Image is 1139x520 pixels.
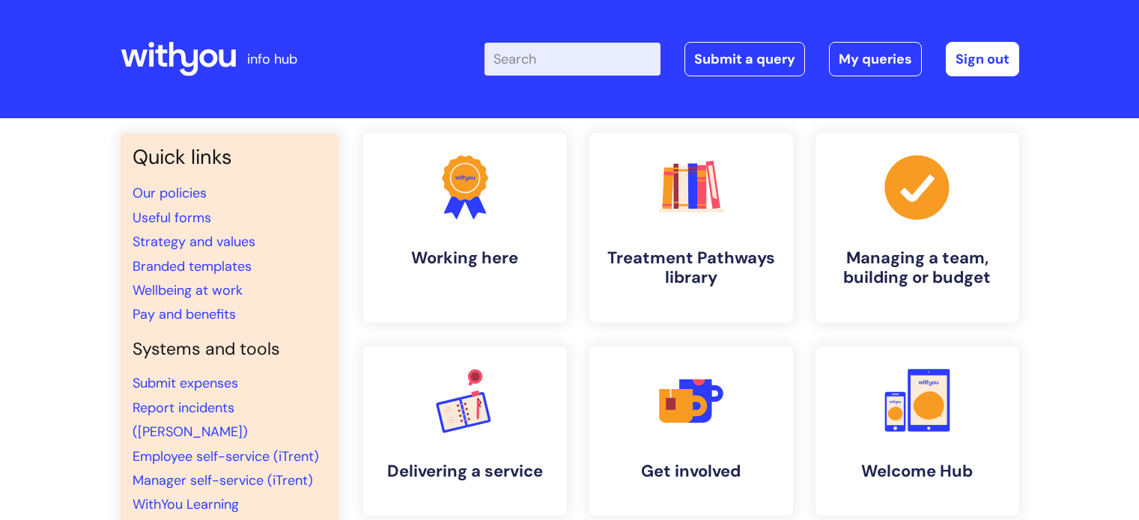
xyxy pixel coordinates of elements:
h4: Delivering a service [375,462,555,481]
a: Welcome Hub [815,346,1019,516]
a: Wellbeing at work [133,281,243,299]
a: Delivering a service [363,346,567,516]
a: Working here [363,133,567,322]
a: WithYou Learning [133,495,239,513]
a: Get involved [589,346,793,516]
h4: Welcome Hub [827,462,1007,481]
a: Managing a team, building or budget [815,133,1019,322]
input: Search [485,43,660,76]
a: Useful forms [133,209,211,227]
h4: Managing a team, building or budget [827,248,1007,288]
a: Our policies [133,184,207,202]
a: Employee self-service (iTrent) [133,447,319,465]
a: Submit expenses [133,374,238,392]
h4: Working here [375,248,555,268]
h4: Get involved [601,462,781,481]
a: Pay and benefits [133,305,236,323]
a: Sign out [946,42,1019,76]
p: info hub [247,47,297,71]
a: My queries [829,42,922,76]
h4: Treatment Pathways library [601,248,781,288]
a: Branded templates [133,257,252,275]
a: Manager self-service (iTrent) [133,471,313,489]
a: Treatment Pathways library [589,133,793,322]
h3: Quick links [133,145,327,169]
a: Strategy and values [133,233,255,251]
div: | - [485,42,1019,76]
a: Submit a query [684,42,805,76]
a: Report incidents ([PERSON_NAME]) [133,399,248,441]
h4: Systems and tools [133,339,327,360]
